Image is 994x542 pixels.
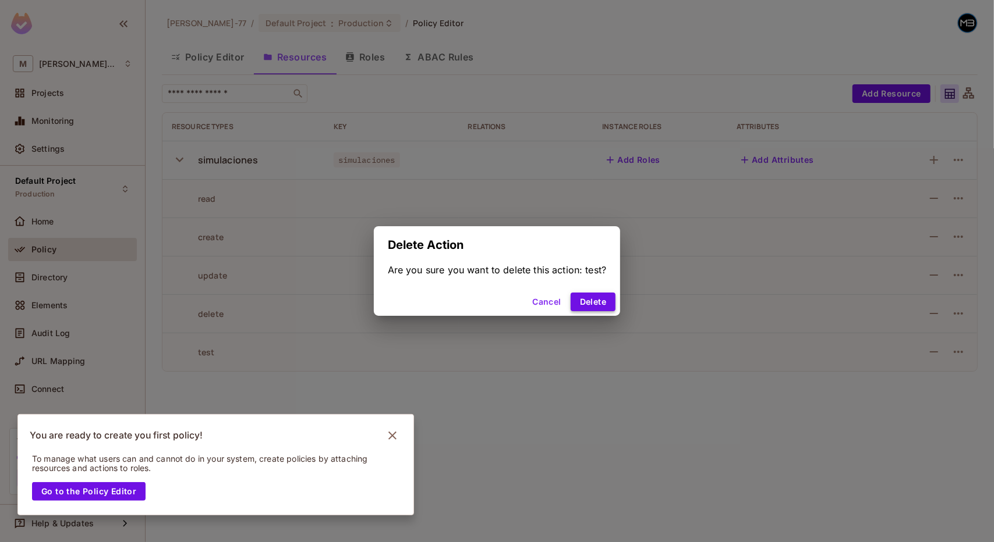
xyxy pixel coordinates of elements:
[571,293,615,311] button: Delete
[32,482,146,501] button: Go to the Policy Editor
[30,430,203,441] p: You are ready to create you first policy!
[388,263,607,276] div: Are you sure you want to delete this action: test?
[32,454,384,473] p: To manage what users can and cannot do in your system, create policies by attaching resources and...
[374,226,621,263] h2: Delete Action
[528,293,565,311] button: Cancel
